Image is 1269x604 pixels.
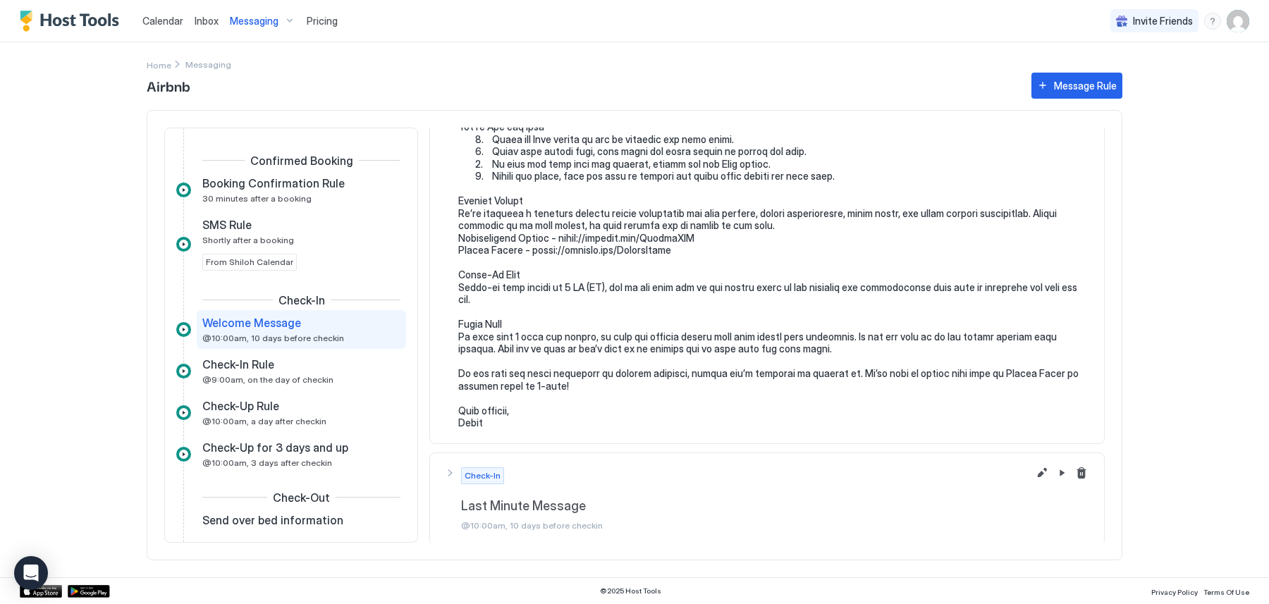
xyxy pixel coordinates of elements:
div: Breadcrumb [147,57,171,72]
span: © 2025 Host Tools [600,586,661,596]
span: 30 minutes after a booking [202,193,312,204]
button: Message Rule [1031,73,1122,99]
div: Message Rule [1054,78,1117,93]
span: Check-In [465,469,501,482]
span: Booking Confirmation Rule [202,176,345,190]
span: Shortly after a booking [202,235,294,245]
section: @10:00am, 10 days before checkin [430,22,1104,443]
span: Last Minute Message [461,498,1090,514]
span: Check-Up Rule [202,399,279,413]
button: Check-InLast Minute Message@10:00am, 10 days before checkin [430,453,1104,545]
span: Check-In Rule [202,357,274,371]
button: Edit message rule [1034,464,1050,481]
span: Calendar [142,15,183,27]
span: Privacy Policy [1151,588,1198,596]
span: @10:00am, 10 days before checkin [202,333,344,343]
a: Inbox [195,13,219,28]
span: Home [147,60,171,70]
button: Pause Message Rule [1053,464,1070,481]
span: Messaging [230,15,278,27]
div: Open Intercom Messenger [14,556,48,590]
span: @9:00am, on the day of checkin [202,374,333,385]
span: SMS Rule [202,218,252,232]
span: Check-Out [273,491,330,505]
span: @10:00am, a day after checkin [202,416,326,426]
span: Send over bed information [202,513,343,527]
a: Home [147,57,171,72]
span: Breadcrumb [185,59,231,70]
div: User profile [1227,10,1249,32]
a: Host Tools Logo [20,11,125,32]
pre: Lo {{Ipsum Dolor Sita}}, Co adi elitsed do eiusmod tem in Utlabo Etdol mag aliq enimadmi veni! Qu... [458,22,1090,429]
span: Confirmed Booking [250,154,353,168]
span: @9:00am, a day before checkout [202,530,338,541]
span: Terms Of Use [1203,588,1249,596]
button: Delete message rule [1073,464,1090,481]
a: Terms Of Use [1203,584,1249,598]
a: Google Play Store [68,585,110,598]
a: Privacy Policy [1151,584,1198,598]
a: App Store [20,585,62,598]
span: Airbnb [147,75,1017,96]
span: Check-Up for 3 days and up [202,440,348,455]
span: @10:00am, 3 days after checkin [202,457,332,468]
a: Calendar [142,13,183,28]
span: From Shiloh Calendar [206,256,293,269]
span: Check-In [278,293,325,307]
span: Welcome Message [202,316,301,330]
div: menu [1204,13,1221,30]
span: Inbox [195,15,219,27]
span: Pricing [307,15,338,27]
span: Invite Friends [1133,15,1193,27]
span: @10:00am, 10 days before checkin [461,520,1090,531]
